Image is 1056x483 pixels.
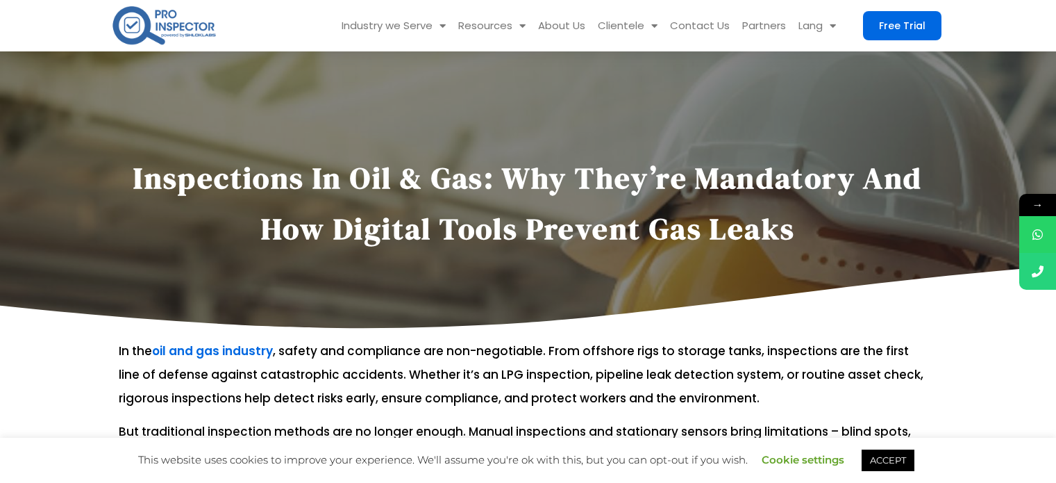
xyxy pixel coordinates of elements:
[1019,194,1056,216] span: →
[119,152,938,254] h1: Inspections in Oil & Gas: Why They’re Mandatory and How Digital Tools Prevent Gas Leaks
[138,453,918,466] span: This website uses cookies to improve your experience. We'll assume you're ok with this, but you c...
[762,453,844,466] a: Cookie settings
[119,339,925,410] p: In the , safety and compliance are non-negotiable. From offshore rigs to storage tanks, inspectio...
[862,450,914,471] a: ACCEPT
[863,11,941,40] a: Free Trial
[879,21,925,31] span: Free Trial
[111,3,217,47] img: pro-inspector-logo
[152,343,273,359] a: oil and gas industry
